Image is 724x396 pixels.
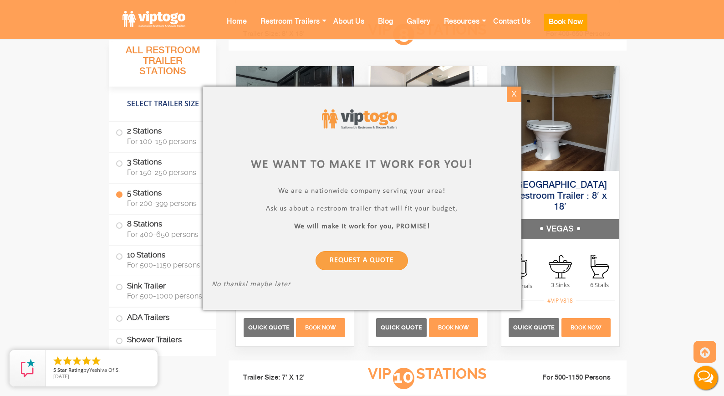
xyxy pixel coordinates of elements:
[81,355,92,366] li: 
[507,87,521,102] div: X
[53,367,150,374] span: by
[52,355,63,366] li: 
[71,355,82,366] li: 
[212,156,512,173] div: We want to make it work for you!
[53,373,69,380] span: [DATE]
[91,355,102,366] li: 
[322,109,397,129] img: viptogo logo
[19,359,37,377] img: Review Rating
[212,187,512,197] p: We are a nationwide company serving your area!
[57,366,83,373] span: Star Rating
[294,223,430,230] b: We will make it work for you, PROMISE!
[688,360,724,396] button: Live Chat
[212,280,512,291] p: No thanks! maybe later
[62,355,73,366] li: 
[212,205,512,215] p: Ask us about a restroom trailer that will fit your budget,
[316,251,408,270] a: Request a Quote
[53,366,56,373] span: 5
[89,366,120,373] span: Yeshiva Of S.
